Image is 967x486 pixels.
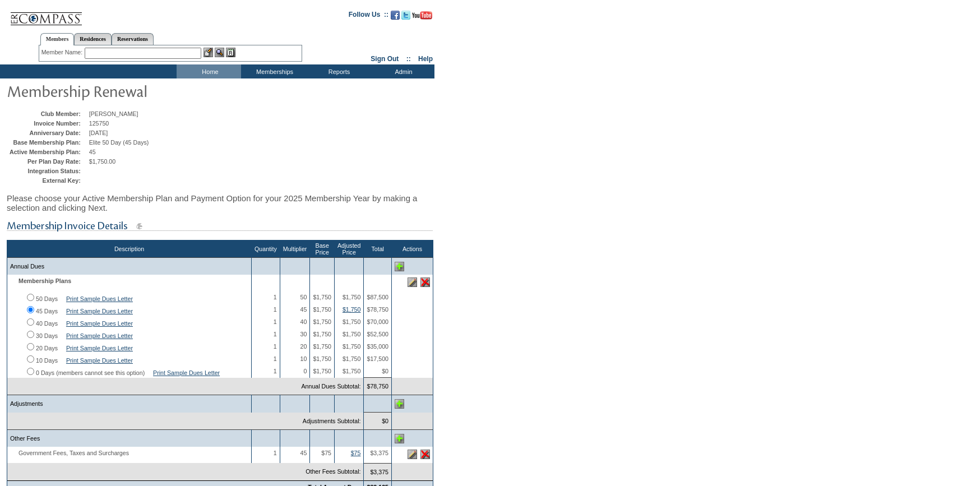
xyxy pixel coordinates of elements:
span: $1,750 [313,343,331,350]
span: $1,750 [313,294,331,300]
span: $1,750 [313,331,331,337]
a: Print Sample Dues Letter [153,369,220,376]
span: 20 [300,343,307,350]
span: $3,375 [370,450,388,456]
img: Delete this line item [420,277,430,287]
th: Actions [392,240,433,258]
th: Quantity [252,240,280,258]
a: Print Sample Dues Letter [66,295,133,302]
a: Print Sample Dues Letter [66,357,133,364]
img: b_edit.gif [203,48,213,57]
img: Edit this line item [408,450,417,459]
td: Other Fees [7,430,252,447]
span: $52,500 [367,331,388,337]
img: Add Other Fees line item [395,434,404,443]
span: $1,750.00 [89,158,115,165]
span: 45 [89,149,96,155]
span: $35,000 [367,343,388,350]
span: $78,750 [367,306,388,313]
span: 1 [274,331,277,337]
td: Invoice Number: [10,120,86,127]
td: Annual Dues Subtotal: [7,378,364,395]
span: 1 [274,368,277,374]
label: 10 Days [36,357,58,364]
span: 1 [274,294,277,300]
label: 30 Days [36,332,58,339]
div: Member Name: [41,48,85,57]
td: Annual Dues [7,258,252,275]
th: Description [7,240,252,258]
span: Elite 50 Day (45 Days) [89,139,149,146]
img: Follow us on Twitter [401,11,410,20]
span: 30 [300,331,307,337]
img: View [215,48,224,57]
td: Anniversary Date: [10,129,86,136]
div: Please choose your Active Membership Plan and Payment Option for your 2025 Membership Year by mak... [7,188,433,218]
span: $70,000 [367,318,388,325]
span: $1,750 [343,355,361,362]
span: 1 [274,450,277,456]
th: Total [364,240,392,258]
td: Adjustments [7,395,252,413]
span: $1,750 [343,331,361,337]
span: $1,750 [313,306,331,313]
td: Active Membership Plan: [10,149,86,155]
td: Integration Status: [10,168,86,174]
span: 50 [300,294,307,300]
span: 0 [303,368,307,374]
a: Print Sample Dues Letter [66,345,133,351]
span: $1,750 [313,318,331,325]
span: 1 [274,355,277,362]
span: 40 [300,318,307,325]
span: 1 [274,318,277,325]
span: [PERSON_NAME] [89,110,138,117]
span: $75 [321,450,331,456]
td: Adjustments Subtotal: [7,413,364,430]
td: External Key: [10,177,86,184]
span: $1,750 [313,368,331,374]
span: $17,500 [367,355,388,362]
label: 0 Days (members cannot see this option) [36,369,145,376]
span: 1 [274,343,277,350]
img: pgTtlMembershipRenewal.gif [7,80,231,102]
label: 40 Days [36,320,58,327]
td: $0 [364,413,392,430]
span: [DATE] [89,129,108,136]
td: Home [177,64,241,78]
td: Per Plan Day Rate: [10,158,86,165]
span: 125750 [89,120,109,127]
td: $78,750 [364,378,392,395]
a: Become our fan on Facebook [391,14,400,21]
img: Reservations [226,48,235,57]
label: 50 Days [36,295,58,302]
img: Subscribe to our YouTube Channel [412,11,432,20]
td: Base Membership Plan: [10,139,86,146]
span: $1,750 [313,355,331,362]
a: Subscribe to our YouTube Channel [412,14,432,21]
td: Memberships [241,64,306,78]
span: 45 [300,450,307,456]
b: Membership Plans [18,277,71,284]
img: subTtlMembershipInvoiceDetails.gif [7,219,433,233]
label: 45 Days [36,308,58,314]
span: $1,750 [343,343,361,350]
a: Reservations [112,33,154,45]
span: $1,750 [343,318,361,325]
td: Follow Us :: [349,10,388,23]
span: 10 [300,355,307,362]
img: Delete this line item [420,450,430,459]
th: Base Price [310,240,335,258]
a: $75 [351,450,361,456]
span: 1 [274,306,277,313]
td: Other Fees Subtotal: [7,463,364,480]
a: Print Sample Dues Letter [66,320,133,327]
a: Help [418,55,433,63]
span: 45 [300,306,307,313]
td: Admin [370,64,434,78]
th: Multiplier [280,240,310,258]
a: Follow us on Twitter [401,14,410,21]
label: 20 Days [36,345,58,351]
img: Compass Home [10,3,82,26]
th: Adjusted Price [334,240,363,258]
td: Club Member: [10,110,86,117]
